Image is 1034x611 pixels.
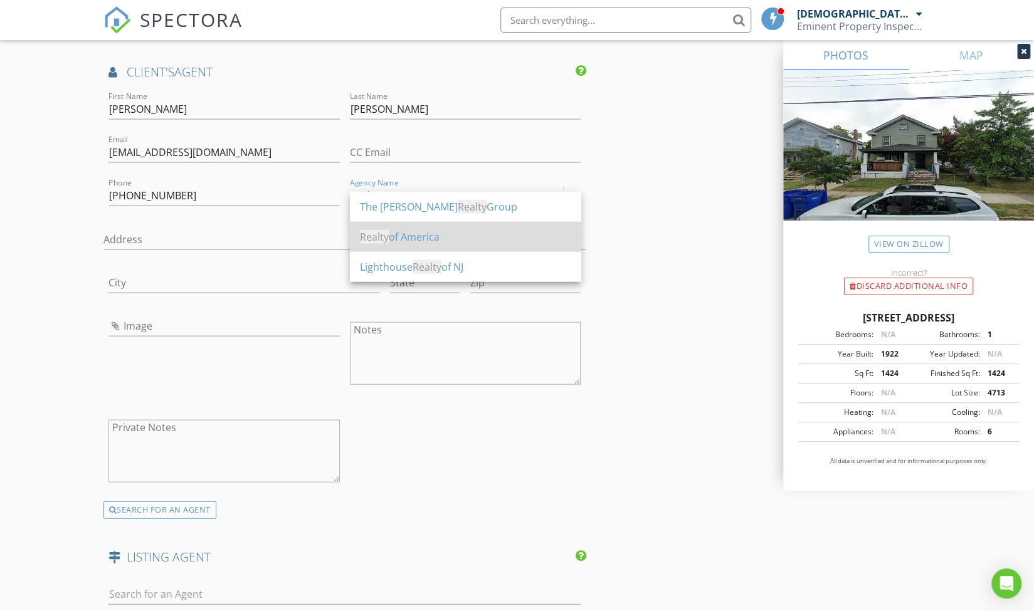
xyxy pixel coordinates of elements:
[783,40,909,70] a: PHOTOS
[103,501,216,519] div: SEARCH FOR AN AGENT
[868,236,949,253] a: View on Zillow
[566,188,581,203] i: arrow_drop_down
[844,278,973,295] div: Discard Additional info
[108,64,581,80] h4: AGENT
[797,20,922,33] div: Eminent Property Inspections LLC
[880,329,895,340] span: N/A
[909,368,979,379] div: Finished Sq Ft:
[873,368,909,379] div: 1424
[979,329,1015,340] div: 1
[458,200,487,214] span: Realty
[108,549,581,565] h4: LISTING AGENT
[108,584,581,605] input: Search for an Agent
[797,8,913,20] div: [DEMOGRAPHIC_DATA][PERSON_NAME]
[103,6,131,34] img: The Best Home Inspection Software - Spectora
[802,348,873,360] div: Year Built:
[880,407,895,417] span: N/A
[103,17,243,43] a: SPECTORA
[979,368,1015,379] div: 1424
[873,348,909,360] div: 1922
[360,199,571,214] div: The [PERSON_NAME] Group
[802,426,873,437] div: Appliances:
[991,568,1021,598] div: Open Intercom Messenger
[127,63,174,80] span: client's
[979,387,1015,399] div: 4713
[108,316,340,337] input: Image
[909,329,979,340] div: Bathrooms:
[909,407,979,418] div: Cooling:
[909,426,979,437] div: Rooms:
[350,322,581,385] textarea: Notes
[909,40,1034,70] a: MAP
[413,260,441,274] span: Realty
[880,426,895,437] span: N/A
[802,368,873,379] div: Sq Ft:
[140,6,243,33] span: SPECTORA
[987,407,1001,417] span: N/A
[360,259,571,274] div: Lighthouse of NJ
[909,348,979,360] div: Year Updated:
[802,387,873,399] div: Floors:
[987,348,1001,359] span: N/A
[360,230,389,244] span: Realty
[909,387,979,399] div: Lot Size:
[979,426,1015,437] div: 6
[802,407,873,418] div: Heating:
[798,310,1019,325] div: [STREET_ADDRESS]
[783,70,1034,251] img: streetview
[783,268,1034,278] div: Incorrect?
[802,329,873,340] div: Bedrooms:
[360,229,571,244] div: of America
[500,8,751,33] input: Search everything...
[880,387,895,398] span: N/A
[798,457,1019,466] p: All data is unverified and for informational purposes only.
